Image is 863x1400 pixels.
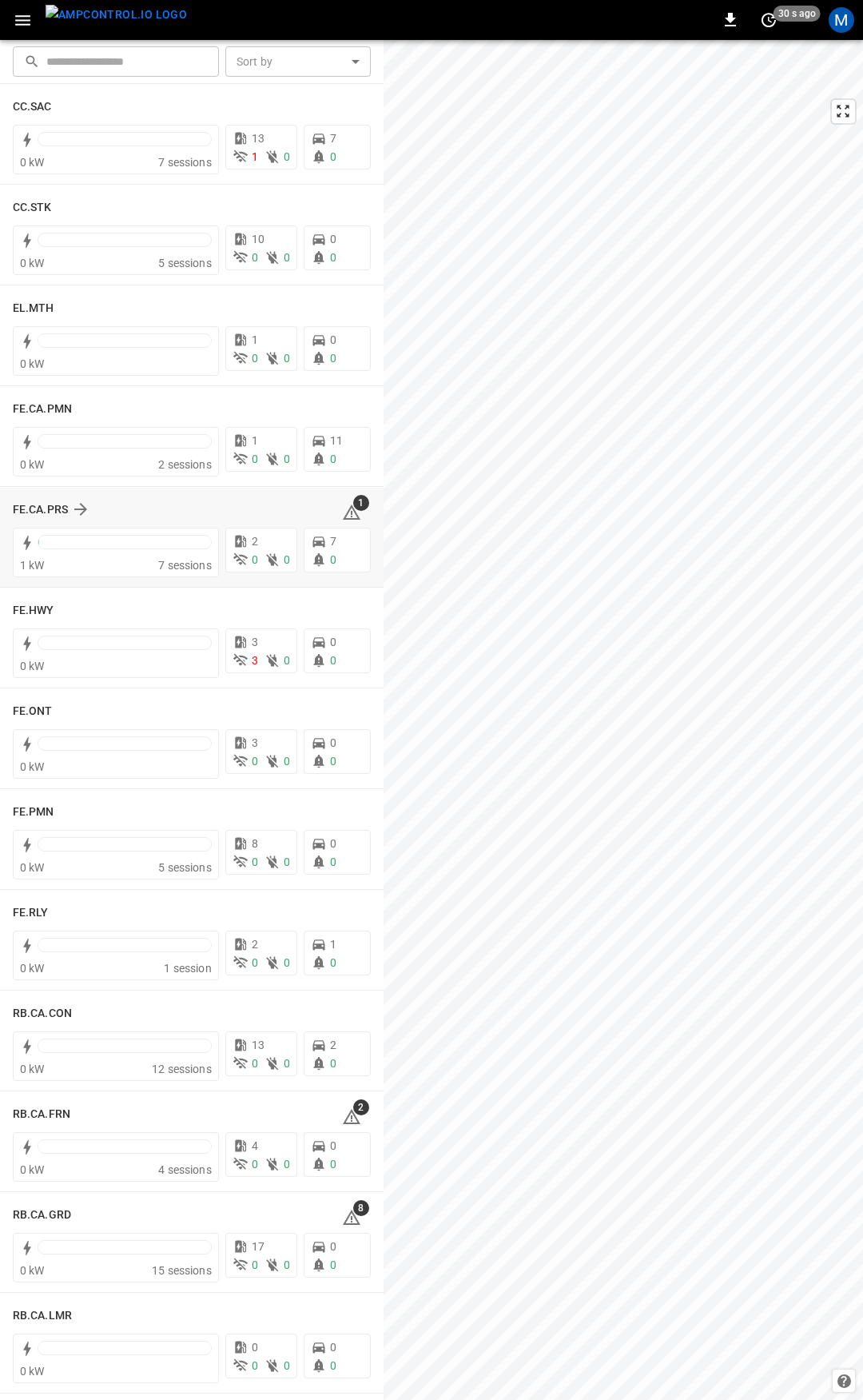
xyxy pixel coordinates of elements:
[13,804,54,821] h6: FE.PMN
[330,434,343,447] span: 11
[330,251,336,264] span: 0
[330,1359,336,1372] span: 0
[13,199,52,217] h6: CC.STK
[13,1106,70,1123] h6: RB.CA.FRN
[252,1139,258,1152] span: 4
[252,453,258,465] span: 0
[284,1258,290,1271] span: 0
[252,856,258,868] span: 0
[330,1158,336,1171] span: 0
[330,755,336,768] span: 0
[330,636,336,648] span: 0
[13,703,53,720] h6: FE.ONT
[330,333,336,346] span: 0
[158,559,212,572] span: 7 sessions
[13,1307,72,1325] h6: RB.CA.LMR
[330,535,336,548] span: 7
[20,1264,45,1277] span: 0 kW
[330,132,336,145] span: 7
[252,636,258,648] span: 3
[158,257,212,269] span: 5 sessions
[284,1057,290,1070] span: 0
[330,654,336,667] span: 0
[330,1341,336,1354] span: 0
[252,1341,258,1354] span: 0
[252,837,258,850] span: 8
[330,352,336,365] span: 0
[13,501,68,519] h6: FE.CA.PRS
[284,352,290,365] span: 0
[20,660,45,672] span: 0 kW
[330,150,336,163] span: 0
[330,736,336,749] span: 0
[20,458,45,471] span: 0 kW
[353,495,369,511] span: 1
[152,1063,212,1075] span: 12 sessions
[252,233,264,245] span: 10
[252,333,258,346] span: 1
[774,6,821,22] span: 30 s ago
[20,257,45,269] span: 0 kW
[252,434,258,447] span: 1
[20,156,45,169] span: 0 kW
[252,654,258,667] span: 3
[13,401,72,418] h6: FE.CA.PMN
[384,40,863,1400] canvas: Map
[252,535,258,548] span: 2
[330,1258,336,1271] span: 0
[829,7,854,33] div: profile-icon
[13,98,52,116] h6: CC.SAC
[158,1163,212,1176] span: 4 sessions
[330,1240,336,1253] span: 0
[252,150,258,163] span: 1
[252,1240,264,1253] span: 17
[330,453,336,465] span: 0
[20,962,45,975] span: 0 kW
[13,1207,71,1224] h6: RB.CA.GRD
[756,7,781,33] button: set refresh interval
[252,1057,258,1070] span: 0
[330,856,336,868] span: 0
[284,755,290,768] span: 0
[284,150,290,163] span: 0
[20,357,45,370] span: 0 kW
[13,904,49,922] h6: FE.RLY
[252,132,264,145] span: 13
[330,233,336,245] span: 0
[252,553,258,566] span: 0
[330,956,336,969] span: 0
[252,938,258,951] span: 2
[252,736,258,749] span: 3
[158,156,212,169] span: 7 sessions
[252,956,258,969] span: 0
[158,861,212,874] span: 5 sessions
[252,755,258,768] span: 0
[252,1039,264,1051] span: 13
[284,956,290,969] span: 0
[330,1039,336,1051] span: 2
[158,458,212,471] span: 2 sessions
[284,251,290,264] span: 0
[13,300,54,317] h6: EL.MTH
[164,962,211,975] span: 1 session
[20,559,45,572] span: 1 kW
[252,352,258,365] span: 0
[284,654,290,667] span: 0
[252,1359,258,1372] span: 0
[20,1365,45,1378] span: 0 kW
[284,1158,290,1171] span: 0
[252,1258,258,1271] span: 0
[284,856,290,868] span: 0
[152,1264,212,1277] span: 15 sessions
[353,1200,369,1216] span: 8
[284,1359,290,1372] span: 0
[20,861,45,874] span: 0 kW
[284,553,290,566] span: 0
[252,1158,258,1171] span: 0
[330,553,336,566] span: 0
[46,5,187,25] img: ampcontrol.io logo
[330,1139,336,1152] span: 0
[330,837,336,850] span: 0
[20,760,45,773] span: 0 kW
[20,1163,45,1176] span: 0 kW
